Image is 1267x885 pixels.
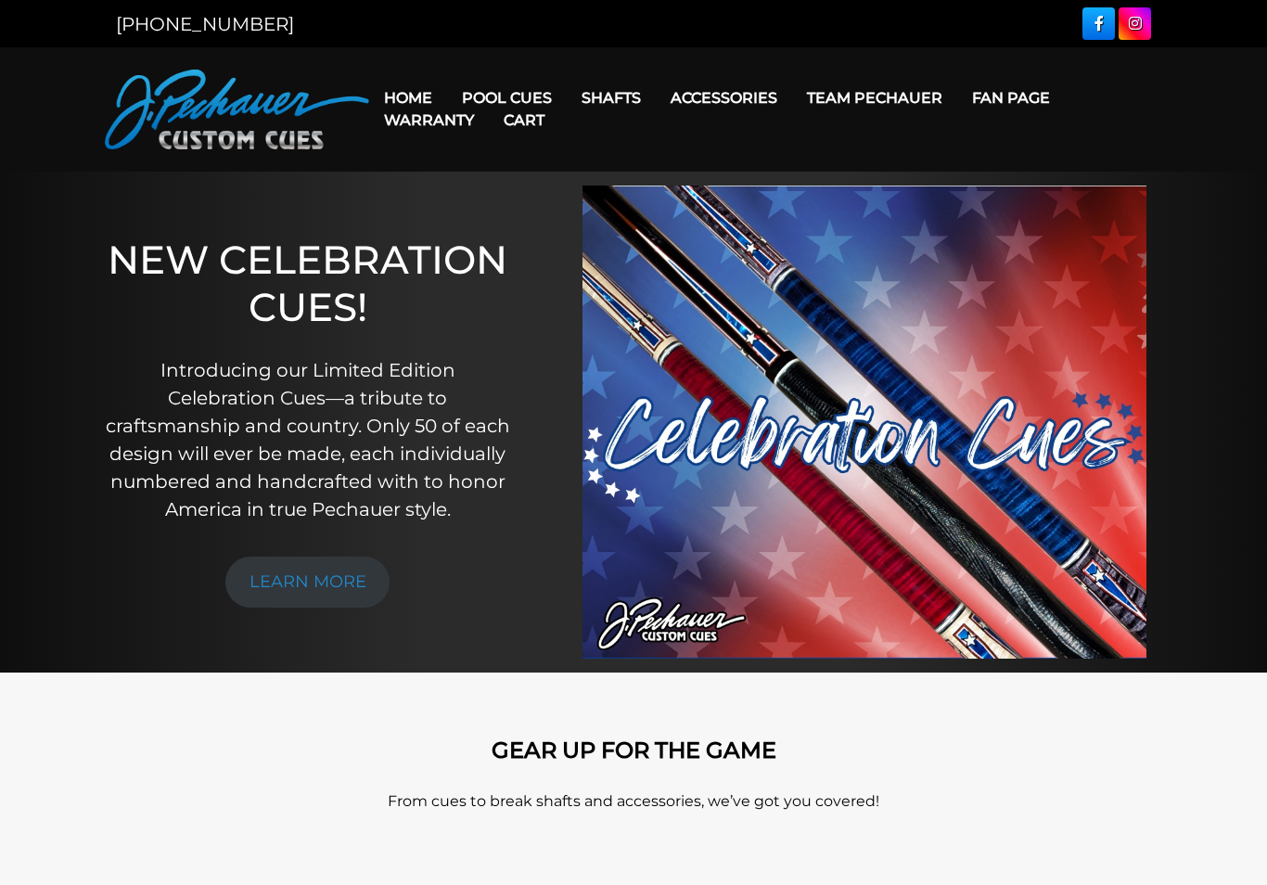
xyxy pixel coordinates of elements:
a: Accessories [656,74,792,122]
a: LEARN MORE [225,557,390,608]
a: Team Pechauer [792,74,957,122]
a: Shafts [567,74,656,122]
a: [PHONE_NUMBER] [116,13,294,35]
h1: NEW CELEBRATION CUES! [104,237,510,330]
p: Introducing our Limited Edition Celebration Cues—a tribute to craftsmanship and country. Only 50 ... [104,356,510,523]
a: Warranty [369,96,489,144]
a: Fan Page [957,74,1065,122]
a: Home [369,74,447,122]
img: Pechauer Custom Cues [105,70,369,149]
strong: GEAR UP FOR THE GAME [492,737,776,763]
a: Pool Cues [447,74,567,122]
p: From cues to break shafts and accessories, we’ve got you covered! [105,790,1162,813]
a: Cart [489,96,559,144]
